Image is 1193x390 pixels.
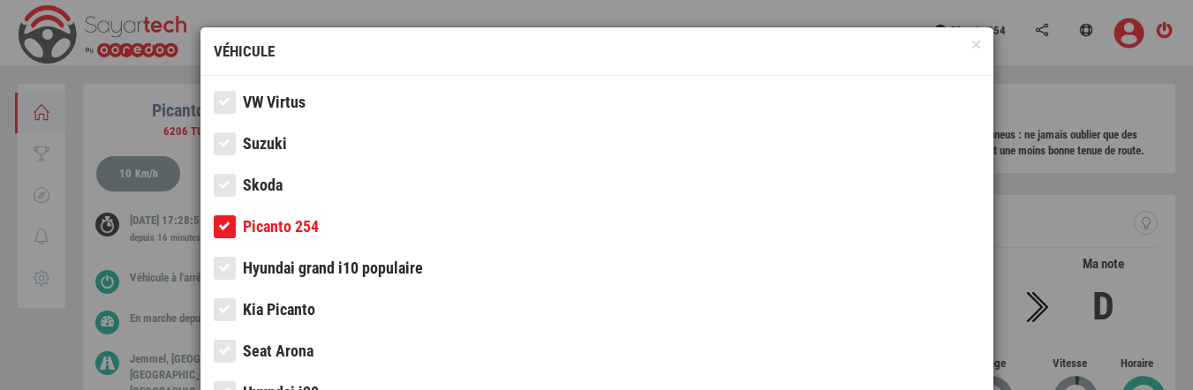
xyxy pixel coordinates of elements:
span: VW Virtus [243,93,306,111]
a: Picanto 254 [214,214,980,249]
span: Kia Picanto [243,300,315,319]
span: Suzuki [243,134,287,153]
a: Seat Arona [214,338,980,373]
span: Picanto 254 [243,217,319,236]
button: × [972,41,980,49]
span: Seat Arona [243,341,313,360]
a: VW Virtus [214,89,980,124]
span: Skoda [243,176,283,194]
h4: VÉHICULE [214,41,980,62]
a: Skoda [214,172,980,207]
a: Suzuki [214,131,980,166]
a: Kia Picanto [214,296,980,332]
a: Hyundai grand i10 populaire [214,255,980,290]
span: Hyundai grand i10 populaire [243,259,423,277]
